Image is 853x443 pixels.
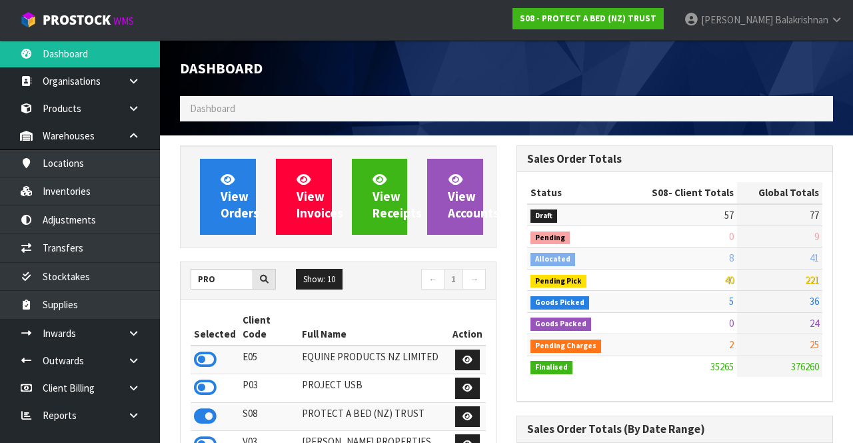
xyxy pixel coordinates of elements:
[299,346,449,374] td: EQUINE PRODUCTS NZ LIMITED
[299,402,449,431] td: PROTECT A BED (NZ) TRUST
[729,252,734,264] span: 8
[299,310,449,346] th: Full Name
[239,374,299,403] td: P03
[191,310,239,346] th: Selected
[775,13,828,26] span: Balakrishnan
[239,346,299,374] td: E05
[421,269,444,290] a: ←
[527,423,822,436] h3: Sales Order Totals (By Date Range)
[729,317,734,330] span: 0
[352,159,408,235] a: ViewReceipts
[729,295,734,308] span: 5
[448,171,499,221] span: View Accounts
[810,209,819,221] span: 77
[530,340,601,353] span: Pending Charges
[527,182,624,203] th: Status
[427,159,483,235] a: ViewAccounts
[180,59,263,77] span: Dashboard
[530,275,586,288] span: Pending Pick
[530,253,575,266] span: Allocated
[810,317,819,330] span: 24
[724,274,734,286] span: 40
[296,269,343,290] button: Show: 10
[810,252,819,264] span: 41
[791,360,819,373] span: 376260
[530,318,591,331] span: Goods Packed
[652,186,668,199] span: S08
[530,296,589,310] span: Goods Picked
[512,8,664,29] a: S08 - PROTECT A BED (NZ) TRUST
[530,232,570,245] span: Pending
[191,269,253,290] input: Search clients
[348,269,486,292] nav: Page navigation
[113,15,134,27] small: WMS
[373,171,422,221] span: View Receipts
[710,360,734,373] span: 35265
[737,182,822,203] th: Global Totals
[444,269,463,290] a: 1
[724,209,734,221] span: 57
[20,11,37,28] img: cube-alt.png
[814,230,819,243] span: 9
[190,102,235,115] span: Dashboard
[520,13,656,24] strong: S08 - PROTECT A BED (NZ) TRUST
[276,159,332,235] a: ViewInvoices
[43,11,111,29] span: ProStock
[449,310,486,346] th: Action
[200,159,256,235] a: ViewOrders
[239,402,299,431] td: S08
[299,374,449,403] td: PROJECT USB
[530,361,572,374] span: Finalised
[462,269,486,290] a: →
[805,274,819,286] span: 221
[729,230,734,243] span: 0
[297,171,343,221] span: View Invoices
[624,182,737,203] th: - Client Totals
[701,13,773,26] span: [PERSON_NAME]
[810,338,819,351] span: 25
[221,171,259,221] span: View Orders
[729,338,734,351] span: 2
[239,310,299,346] th: Client Code
[527,153,822,165] h3: Sales Order Totals
[810,295,819,308] span: 36
[530,209,557,223] span: Draft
